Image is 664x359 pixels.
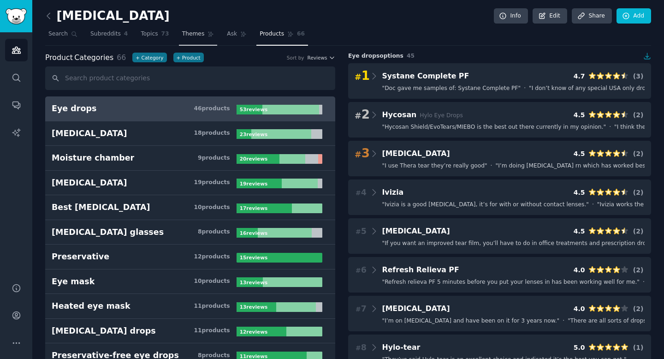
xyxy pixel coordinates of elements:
[574,304,585,314] div: 4.0
[194,129,230,138] div: 18 product s
[48,30,68,38] span: Search
[574,227,585,236] div: 4.5
[356,228,361,235] span: #
[382,343,421,352] span: Hylo-tear
[494,8,528,24] a: Info
[45,66,335,90] input: Search product categories
[45,171,335,196] a: [MEDICAL_DATA]19products19reviews
[420,112,463,119] span: Hylo Eye Drops
[240,181,267,186] b: 19 review s
[355,146,370,161] span: 3
[355,111,362,120] span: #
[240,107,267,112] b: 53 review s
[194,253,230,261] div: 12 product s
[137,27,172,46] a: Topics73
[632,265,645,275] div: ( 2 )
[572,8,611,24] a: Share
[382,123,606,132] span: " Hycosan Shield/EvoTears/MIEBO is the best out there currently in my opinion. "
[356,187,367,198] span: 4
[52,251,109,263] div: Preservative
[45,121,335,146] a: [MEDICAL_DATA]18products23reviews
[45,195,335,220] a: Best [MEDICAL_DATA]10products17reviews
[52,300,130,312] div: Heated eye mask
[496,162,652,170] span: " I’m doing [MEDICAL_DATA] rn which has worked best. "
[355,150,362,159] span: #
[524,84,526,93] span: ·
[240,230,267,236] b: 16 review s
[382,265,459,274] span: Refresh Relieva PF
[45,52,73,64] span: Product
[574,188,585,197] div: 4.5
[227,30,237,38] span: Ask
[240,205,267,211] b: 17 review s
[632,227,645,236] div: ( 2 )
[356,189,361,197] span: #
[382,227,450,235] span: [MEDICAL_DATA]
[6,8,27,24] img: GummySearch logo
[45,245,335,269] a: Preservative12products15reviews
[632,343,645,353] div: ( 1 )
[161,30,169,38] span: 73
[132,53,166,62] a: +Category
[52,227,164,238] div: [MEDICAL_DATA] glasses
[90,30,121,38] span: Subreddits
[179,27,218,46] a: Themes
[194,302,230,311] div: 11 product s
[52,276,95,287] div: Eye mask
[308,54,327,61] span: Reviews
[45,9,170,24] h2: [MEDICAL_DATA]
[198,228,230,236] div: 8 product s
[177,54,181,61] span: +
[240,304,267,310] b: 13 review s
[382,278,640,287] span: " Refresh relieva PF 5 minutes before you put your lenses in has been working well for me. "
[574,72,585,81] div: 4.7
[356,267,361,274] span: #
[194,277,230,286] div: 10 product s
[382,162,487,170] span: " I use Thera tear they’re really good "
[240,353,267,359] b: 11 review s
[240,132,267,137] b: 23 review s
[348,52,651,60] div: Eye drops options
[45,27,81,46] a: Search
[574,265,585,275] div: 4.0
[194,203,230,212] div: 10 product s
[643,278,645,287] span: ·
[355,69,370,84] span: 1
[117,53,126,62] span: 66
[356,342,367,353] span: 8
[194,327,230,335] div: 11 product s
[297,30,305,38] span: 66
[45,269,335,294] a: Eye mask10products13reviews
[240,329,267,335] b: 12 review s
[173,53,204,62] button: +Product
[52,202,150,213] div: Best [MEDICAL_DATA]
[52,325,156,337] div: [MEDICAL_DATA] drops
[45,96,335,121] a: Eye drops46products53reviews
[632,149,645,159] div: ( 2 )
[382,317,560,325] span: " I’m on [MEDICAL_DATA] and have been on it for 3 years now. "
[45,294,335,319] a: Heated eye mask11products13reviews
[87,27,131,46] a: Subreddits4
[194,179,230,187] div: 19 product s
[356,264,367,276] span: 6
[382,149,450,158] span: [MEDICAL_DATA]
[533,8,567,24] a: Edit
[240,156,267,162] b: 20 review s
[407,53,415,59] span: 45
[563,317,564,325] span: ·
[356,303,367,315] span: 7
[182,30,205,38] span: Themes
[632,304,645,314] div: ( 2 )
[136,54,140,61] span: +
[198,154,230,162] div: 9 product s
[308,54,335,61] button: Reviews
[45,319,335,344] a: [MEDICAL_DATA] drops11products12reviews
[240,280,267,285] b: 13 review s
[382,72,469,80] span: Systane Complete PF
[45,146,335,171] a: Moisture chamber9products20reviews
[574,343,585,353] div: 5.0
[356,305,361,313] span: #
[491,162,492,170] span: ·
[45,52,113,64] span: Categories
[52,177,127,189] div: [MEDICAL_DATA]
